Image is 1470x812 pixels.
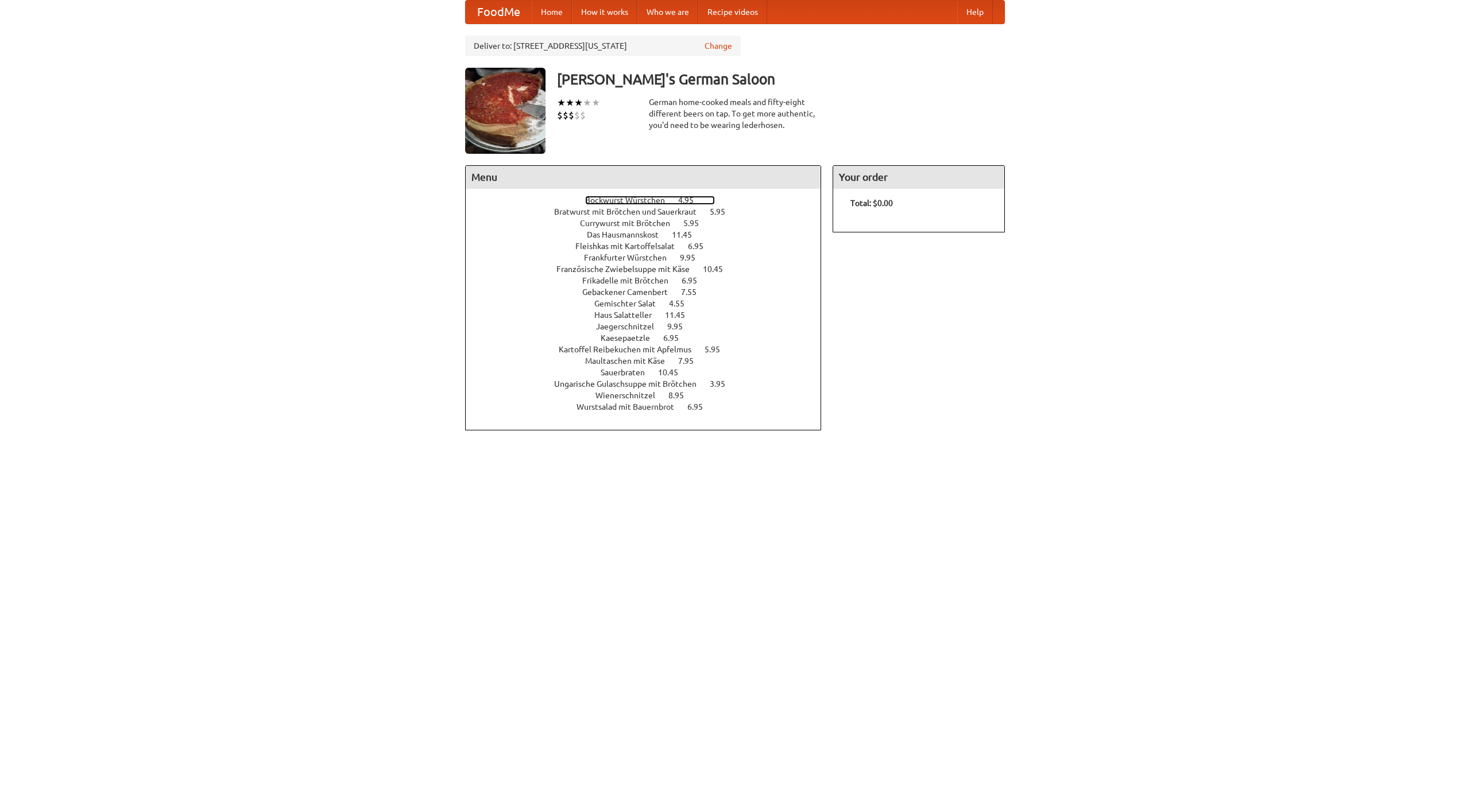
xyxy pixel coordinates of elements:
[601,333,661,343] span: Kaesepaetzle
[557,109,563,122] li: $
[466,166,821,189] h4: Menu
[466,1,532,24] a: FoodMe
[683,219,710,228] span: 5.95
[577,402,724,411] a: Wurstsalad mit Bauernbrot 6.95
[557,68,1005,91] h3: [PERSON_NAME]'s German Saloon
[582,287,718,297] a: Gebackener Camenbert 7.55
[574,96,583,109] li: ★
[568,109,574,122] li: $
[595,391,705,400] a: Wienerschnitzel 8.95
[596,322,704,331] a: Jaegerschnitzel 9.95
[554,379,708,388] span: Ungarische Gulaschsuppe mit Brötchen
[587,230,713,239] a: Das Hausmannskost 11.45
[465,68,546,154] img: angular.jpg
[594,310,663,320] span: Haus Salatteller
[681,287,708,297] span: 7.55
[532,1,572,24] a: Home
[574,109,580,122] li: $
[582,276,718,285] a: Frikadelle mit Brötchen 6.95
[658,368,690,377] span: 10.45
[556,265,701,274] span: Französische Zwiebelsuppe mit Käse
[672,230,703,239] span: 11.45
[563,109,568,122] li: $
[554,207,746,216] a: Bratwurst mit Brötchen und Sauerkraut 5.95
[710,207,737,216] span: 5.95
[595,391,667,400] span: Wienerschnitzel
[566,96,574,109] li: ★
[663,333,690,343] span: 6.95
[559,345,703,354] span: Kartoffel Reibekuchen mit Apfelmus
[669,299,696,308] span: 4.55
[678,196,705,205] span: 4.95
[687,402,714,411] span: 6.95
[705,40,732,52] a: Change
[601,333,700,343] a: Kaesepaetzle 6.95
[680,253,707,262] span: 9.95
[580,219,682,228] span: Currywurst mit Brötchen
[556,265,744,274] a: Französische Zwiebelsuppe mit Käse 10.45
[637,1,698,24] a: Who we are
[596,322,666,331] span: Jaegerschnitzel
[601,368,699,377] a: Sauerbraten 10.45
[682,276,709,285] span: 6.95
[850,199,893,208] b: Total: $0.00
[705,345,732,354] span: 5.95
[649,96,821,131] div: German home-cooked meals and fifty-eight different beers on tap. To get more authentic, you'd nee...
[582,287,679,297] span: Gebackener Camenbert
[585,356,715,366] a: Maultaschen mit Käse 7.95
[577,402,686,411] span: Wurstsalad mit Bauernbrot
[584,253,678,262] span: Frankfurter Würstchen
[557,96,566,109] li: ★
[710,379,737,388] span: 3.95
[698,1,767,24] a: Recipe videos
[688,242,715,251] span: 6.95
[580,109,586,122] li: $
[585,196,715,205] a: Bockwurst Würstchen 4.95
[585,356,676,366] span: Maultaschen mit Käse
[575,242,725,251] a: Fleishkas mit Kartoffelsalat 6.95
[584,253,717,262] a: Frankfurter Würstchen 9.95
[594,310,706,320] a: Haus Salatteller 11.45
[601,368,656,377] span: Sauerbraten
[678,356,705,366] span: 7.95
[594,299,667,308] span: Gemischter Salat
[554,379,746,388] a: Ungarische Gulaschsuppe mit Brötchen 3.95
[667,322,694,331] span: 9.95
[591,96,600,109] li: ★
[665,310,697,320] span: 11.45
[575,242,686,251] span: Fleishkas mit Kartoffelsalat
[587,230,670,239] span: Das Hausmannskost
[554,207,708,216] span: Bratwurst mit Brötchen und Sauerkraut
[559,345,741,354] a: Kartoffel Reibekuchen mit Apfelmus 5.95
[465,36,741,56] div: Deliver to: [STREET_ADDRESS][US_STATE]
[833,166,1004,189] h4: Your order
[580,219,720,228] a: Currywurst mit Brötchen 5.95
[585,196,676,205] span: Bockwurst Würstchen
[572,1,637,24] a: How it works
[582,276,680,285] span: Frikadelle mit Brötchen
[957,1,993,24] a: Help
[583,96,591,109] li: ★
[703,265,734,274] span: 10.45
[668,391,695,400] span: 8.95
[594,299,706,308] a: Gemischter Salat 4.55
